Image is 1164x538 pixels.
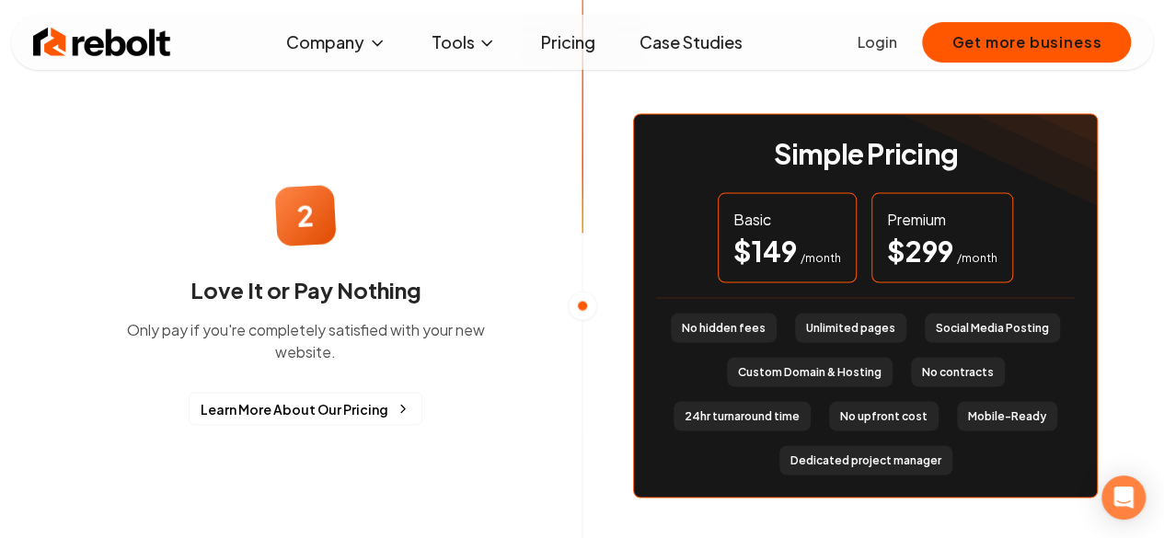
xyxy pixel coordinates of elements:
[733,208,841,230] div: Basic
[857,31,896,53] a: Login
[1101,475,1146,520] div: Open Intercom Messenger
[957,250,997,265] span: /month
[99,318,512,362] p: Only pay if you're completely satisfied with your new website.
[922,364,994,379] span: No contracts
[624,24,756,61] a: Case Studies
[801,250,841,265] span: /month
[682,320,766,335] span: No hidden fees
[189,392,422,425] a: Learn More About Our Pricing
[738,364,882,379] span: Custom Domain & Hosting
[99,274,512,303] h3: Love It or Pay Nothing
[790,452,941,467] span: Dedicated project manager
[271,24,401,61] button: Company
[201,399,388,418] span: Learn More About Our Pricing
[685,408,800,423] span: 24hr turnaround time
[296,199,315,233] span: 2
[887,234,953,267] span: $ 299
[968,408,1046,423] span: Mobile-Ready
[656,136,1075,171] h3: Simple Pricing
[922,22,1131,63] button: Get more business
[840,408,928,423] span: No upfront cost
[416,24,511,61] button: Tools
[525,24,609,61] a: Pricing
[887,208,997,230] div: Premium
[733,234,797,267] span: $ 149
[33,24,171,61] img: Rebolt Logo
[936,320,1049,335] span: Social Media Posting
[806,320,895,335] span: Unlimited pages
